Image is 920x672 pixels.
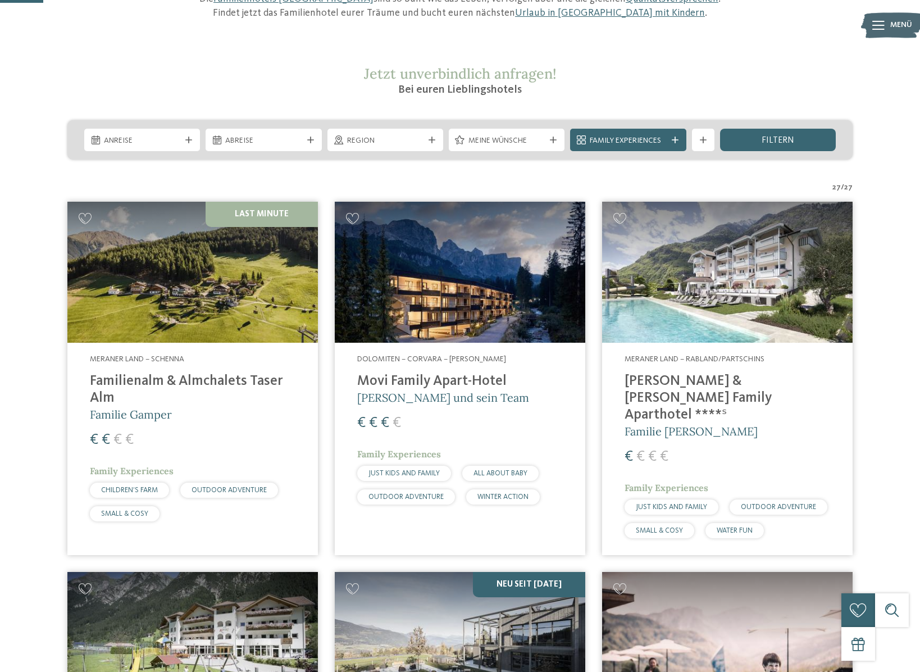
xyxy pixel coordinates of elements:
[102,433,110,447] span: €
[841,182,844,193] span: /
[636,527,683,534] span: SMALL & COSY
[364,65,557,83] span: Jetzt unverbindlich anfragen!
[90,407,172,421] span: Familie Gamper
[625,424,758,438] span: Familie [PERSON_NAME]
[357,391,529,405] span: [PERSON_NAME] und sein Team
[625,449,633,464] span: €
[347,135,423,147] span: Region
[90,355,184,363] span: Meraner Land – Schenna
[515,8,705,18] a: Urlaub in [GEOGRAPHIC_DATA] mit Kindern
[369,416,377,430] span: €
[473,470,527,477] span: ALL ABOUT BABY
[477,493,529,501] span: WINTER ACTION
[602,202,853,343] img: Familienhotels gesucht? Hier findet ihr die besten!
[90,433,98,447] span: €
[90,373,295,407] h4: Familienalm & Almchalets Taser Alm
[101,510,148,517] span: SMALL & COSY
[648,449,657,464] span: €
[590,135,666,147] span: Family Experiences
[67,202,318,555] a: Familienhotels gesucht? Hier findet ihr die besten! Last Minute Meraner Land – Schenna Familienal...
[125,433,134,447] span: €
[381,416,389,430] span: €
[357,373,563,390] h4: Movi Family Apart-Hotel
[625,355,764,363] span: Meraner Land – Rabland/Partschins
[468,135,545,147] span: Meine Wünsche
[844,182,853,193] span: 27
[357,448,441,460] span: Family Experiences
[602,202,853,555] a: Familienhotels gesucht? Hier findet ihr die besten! Meraner Land – Rabland/Partschins [PERSON_NAM...
[660,449,668,464] span: €
[357,416,366,430] span: €
[717,527,753,534] span: WATER FUN
[832,182,841,193] span: 27
[90,465,174,476] span: Family Experiences
[625,373,830,424] h4: [PERSON_NAME] & [PERSON_NAME] Family Aparthotel ****ˢ
[101,487,158,494] span: CHILDREN’S FARM
[225,135,302,147] span: Abreise
[335,202,585,555] a: Familienhotels gesucht? Hier findet ihr die besten! Dolomiten – Corvara – [PERSON_NAME] Movi Fami...
[393,416,401,430] span: €
[625,482,708,493] span: Family Experiences
[368,470,440,477] span: JUST KIDS AND FAMILY
[741,503,816,511] span: OUTDOOR ADVENTURE
[192,487,267,494] span: OUTDOOR ADVENTURE
[104,135,180,147] span: Anreise
[636,503,707,511] span: JUST KIDS AND FAMILY
[113,433,122,447] span: €
[636,449,645,464] span: €
[335,202,585,343] img: Familienhotels gesucht? Hier findet ihr die besten!
[368,493,444,501] span: OUTDOOR ADVENTURE
[67,202,318,343] img: Familienhotels gesucht? Hier findet ihr die besten!
[398,84,522,96] span: Bei euren Lieblingshotels
[762,136,794,145] span: filtern
[357,355,506,363] span: Dolomiten – Corvara – [PERSON_NAME]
